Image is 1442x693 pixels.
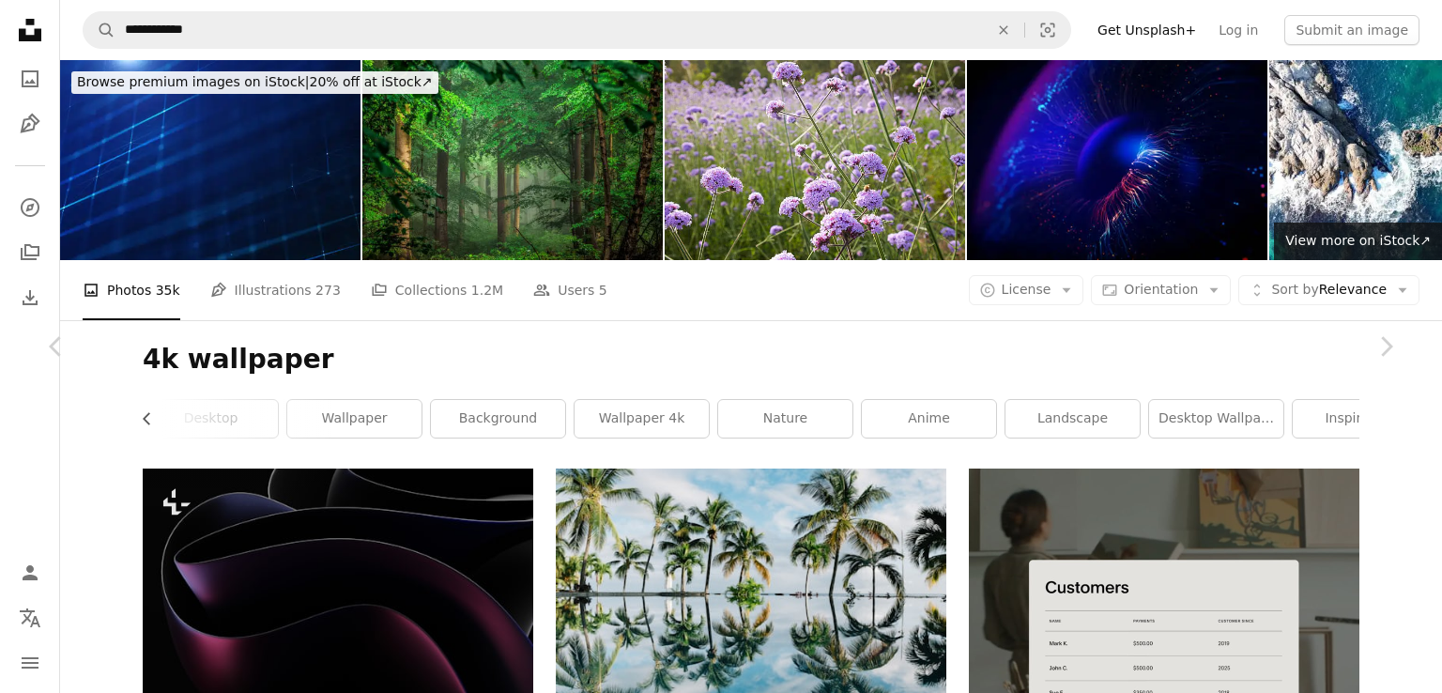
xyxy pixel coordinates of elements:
[143,590,533,607] a: a black and purple abstract background with curves
[967,60,1267,260] img: Digital Eye Wave Lines Stock Background
[1002,282,1051,297] span: License
[71,71,438,94] div: 20% off at iStock ↗
[575,400,709,438] a: wallpaper 4k
[11,554,49,592] a: Log in / Sign up
[556,586,946,603] a: water reflection of coconut palm trees
[287,400,422,438] a: wallpaper
[471,280,503,300] span: 1.2M
[1271,282,1318,297] span: Sort by
[1274,223,1442,260] a: View more on iStock↗
[1124,282,1198,297] span: Orientation
[77,74,309,89] span: Browse premium images on iStock |
[144,400,278,438] a: desktop
[1005,400,1140,438] a: landscape
[11,644,49,682] button: Menu
[84,12,115,48] button: Search Unsplash
[1285,233,1431,248] span: View more on iStock ↗
[60,60,450,105] a: Browse premium images on iStock|20% off at iStock↗
[533,260,607,320] a: Users 5
[83,11,1071,49] form: Find visuals sitewide
[431,400,565,438] a: background
[315,280,341,300] span: 273
[1329,256,1442,437] a: Next
[1293,400,1427,438] a: inspiration
[60,60,360,260] img: 4K Digital Cyberspace with Particles and Digital Data Network Connections. High Speed Connection ...
[862,400,996,438] a: anime
[969,275,1084,305] button: License
[1091,275,1231,305] button: Orientation
[210,260,341,320] a: Illustrations 273
[1149,400,1283,438] a: desktop wallpaper
[1025,12,1070,48] button: Visual search
[371,260,503,320] a: Collections 1.2M
[1284,15,1419,45] button: Submit an image
[1271,281,1387,300] span: Relevance
[1086,15,1207,45] a: Get Unsplash+
[11,60,49,98] a: Photos
[1238,275,1419,305] button: Sort byRelevance
[362,60,663,260] img: Jungle HD Wallpaper
[983,12,1024,48] button: Clear
[718,400,852,438] a: nature
[665,60,965,260] img: Purple verbena in the garden
[1207,15,1269,45] a: Log in
[11,599,49,637] button: Language
[143,343,1359,377] h1: 4k wallpaper
[599,280,607,300] span: 5
[143,400,164,438] button: scroll list to the left
[11,234,49,271] a: Collections
[11,189,49,226] a: Explore
[11,105,49,143] a: Illustrations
